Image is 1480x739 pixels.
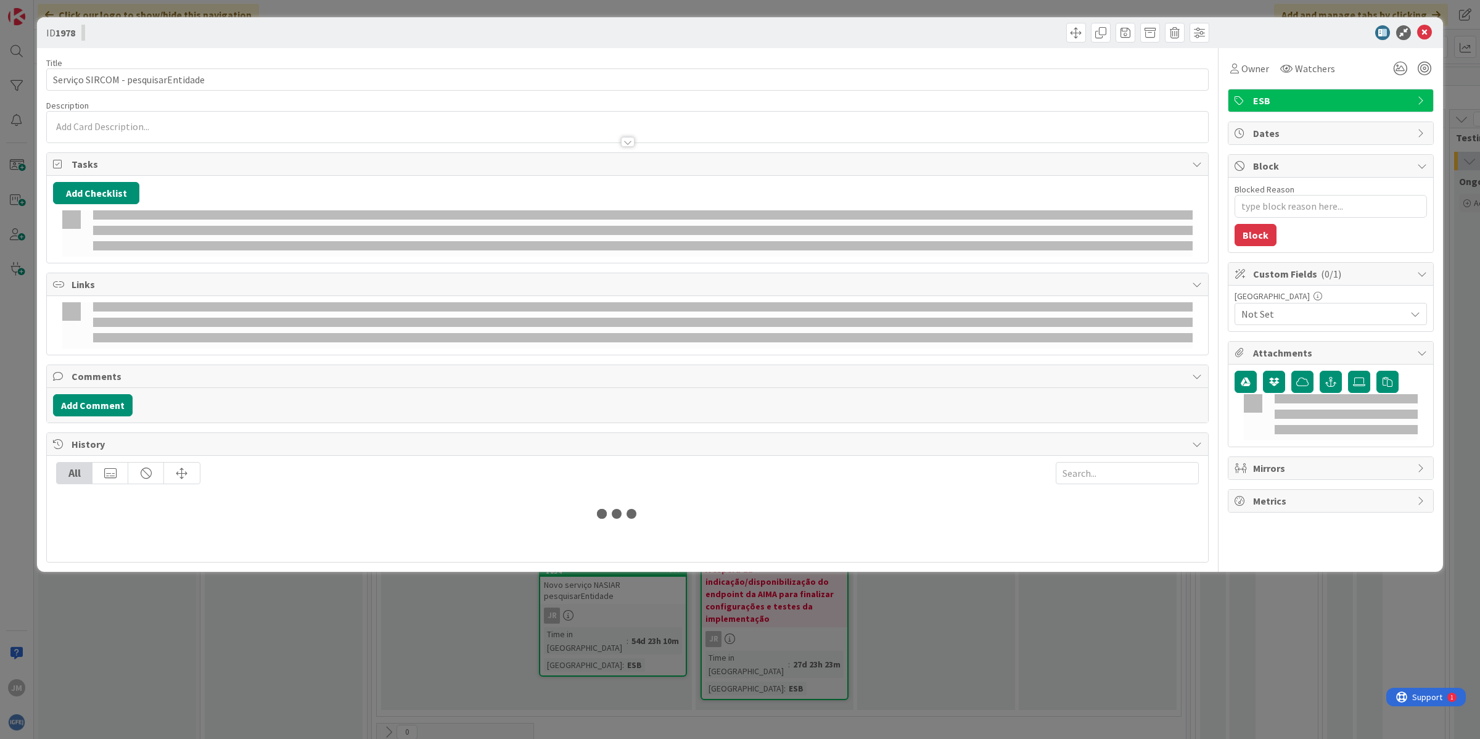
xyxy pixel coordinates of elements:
span: Mirrors [1253,461,1411,476]
button: Add Comment [53,394,133,416]
span: Tasks [72,157,1186,171]
label: Blocked Reason [1235,184,1294,195]
b: 1978 [55,27,75,39]
span: Not Set [1241,305,1399,323]
input: Search... [1056,462,1199,484]
span: Custom Fields [1253,266,1411,281]
span: Description [46,100,89,111]
span: Owner [1241,61,1269,76]
span: Support [26,2,56,17]
button: Add Checklist [53,182,139,204]
span: Links [72,277,1186,292]
span: Comments [72,369,1186,384]
span: History [72,437,1186,452]
span: Metrics [1253,493,1411,508]
span: Block [1253,159,1411,173]
label: Title [46,57,62,68]
span: ESB [1253,93,1411,108]
span: Dates [1253,126,1411,141]
div: All [57,463,92,484]
button: Block [1235,224,1276,246]
input: type card name here... [46,68,1209,91]
div: 1 [64,5,67,15]
div: [GEOGRAPHIC_DATA] [1235,292,1427,300]
span: Attachments [1253,345,1411,360]
span: ID [46,25,75,40]
span: ( 0/1 ) [1321,268,1341,280]
span: Watchers [1295,61,1335,76]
